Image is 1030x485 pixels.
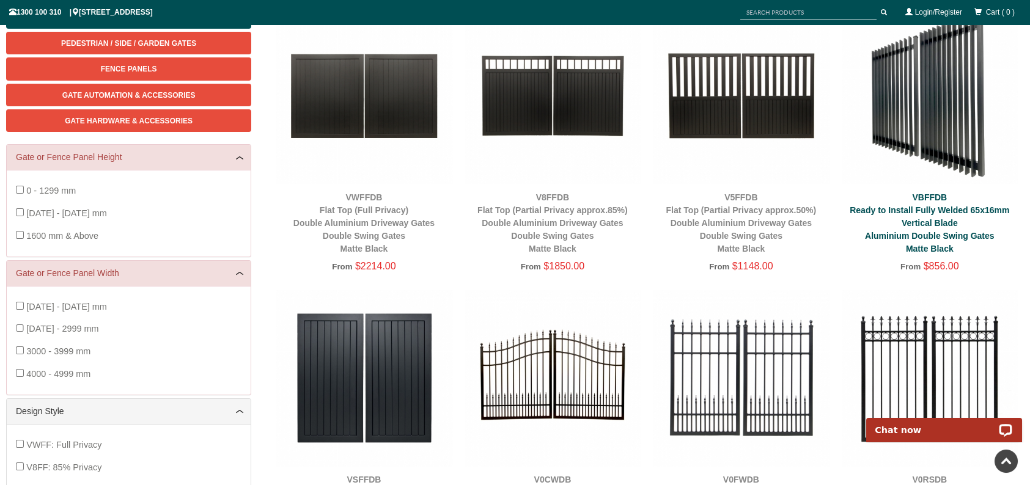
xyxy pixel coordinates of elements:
[26,440,101,450] span: VWFF: Full Privacy
[26,208,106,218] span: [DATE] - [DATE] mm
[355,261,396,271] span: $2214.00
[900,262,921,271] span: From
[6,84,251,106] a: Gate Automation & Accessories
[521,262,541,271] span: From
[842,290,1018,465] img: V0RSDB - Ring and Spear Top (Fleur-de-lis) - Aluminium Double Swing Gates - Matte Black - Gate Wa...
[61,39,196,48] span: Pedestrian / Side / Garden Gates
[26,346,90,356] span: 3000 - 3999 mm
[6,57,251,80] a: Fence Panels
[26,462,101,472] span: V8FF: 85% Privacy
[653,7,829,183] img: V5FFDB - Flat Top (Partial Privacy approx.50%) - Double Aluminium Driveway Gates - Double Swing G...
[6,32,251,54] a: Pedestrian / Side / Garden Gates
[26,369,90,379] span: 4000 - 4999 mm
[101,65,157,73] span: Fence Panels
[850,192,1009,253] a: VBFFDBReady to Install Fully Welded 65x16mm Vertical BladeAluminium Double Swing GatesMatte Black
[16,405,241,418] a: Design Style
[276,290,452,465] img: VSFFDB - Welded 75mm Vertical Slat Privacy Gate - Aluminium Double Swing Gates - Matte Black - Ga...
[842,7,1018,183] img: VBFFDB - Ready to Install Fully Welded 65x16mm Vertical Blade - Aluminium Double Swing Gates - Ma...
[858,404,1030,442] iframe: LiveChat chat widget
[732,261,773,271] span: $1148.00
[543,261,584,271] span: $1850.00
[16,151,241,164] a: Gate or Fence Panel Height
[986,8,1015,16] span: Cart ( 0 )
[332,262,352,271] span: From
[26,324,98,334] span: [DATE] - 2999 mm
[9,8,153,16] span: 1300 100 310 | [STREET_ADDRESS]
[26,186,76,195] span: 0 - 1299 mm
[666,192,817,253] a: V5FFDBFlat Top (Partial Privacy approx.50%)Double Aluminium Driveway GatesDouble Swing GatesMatte...
[293,192,435,253] a: VWFFDBFlat Top (Full Privacy)Double Aluminium Driveway GatesDouble Swing GatesMatte Black
[26,231,98,241] span: 1600 mm & Above
[65,117,193,125] span: Gate Hardware & Accessories
[6,109,251,132] a: Gate Hardware & Accessories
[465,290,641,465] img: V0CWDB - Curved Arch Top (Double Spears) - Double Aluminium Driveway Gates - Double Swing Gates -...
[915,8,962,16] a: Login/Register
[924,261,959,271] span: $856.00
[276,7,452,183] img: VWFFDB - Flat Top (Full Privacy) - Double Aluminium Driveway Gates - Double Swing Gates - Matte B...
[740,5,877,20] input: SEARCH PRODUCTS
[709,262,729,271] span: From
[477,192,628,253] a: V8FFDBFlat Top (Partial Privacy approx.85%)Double Aluminium Driveway GatesDouble Swing GatesMatte...
[16,267,241,280] a: Gate or Fence Panel Width
[26,302,106,312] span: [DATE] - [DATE] mm
[62,91,196,100] span: Gate Automation & Accessories
[653,290,829,465] img: V0FWDB - Flat Top (Double Spears) - Double Aluminium Driveway Gates - Double Swing Gates - Matte ...
[465,7,641,183] img: V8FFDB - Flat Top (Partial Privacy approx.85%) - Double Aluminium Driveway Gates - Double Swing G...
